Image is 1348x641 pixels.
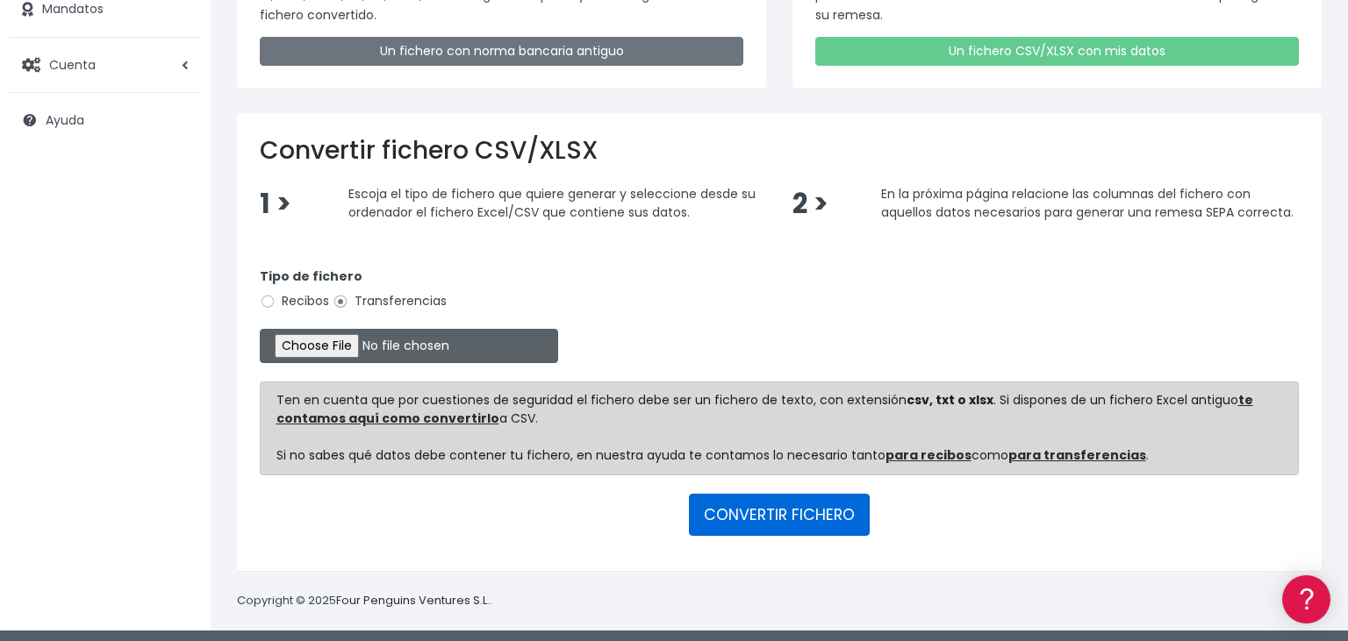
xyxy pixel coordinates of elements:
a: Un fichero CSV/XLSX con mis datos [815,37,1299,66]
span: Escoja el tipo de fichero que quiere generar y seleccione desde su ordenador el fichero Excel/CSV... [348,184,756,221]
a: Four Penguins Ventures S.L. [336,592,490,609]
button: CONVERTIR FICHERO [689,494,870,536]
div: Ten en cuenta que por cuestiones de seguridad el fichero debe ser un fichero de texto, con extens... [260,381,1299,475]
h2: Convertir fichero CSV/XLSX [260,136,1299,166]
a: Videotutoriales [18,276,333,303]
button: Contáctanos [18,469,333,500]
span: 1 > [260,185,291,223]
span: 2 > [792,185,828,223]
p: Copyright © 2025 . [237,592,492,610]
strong: csv, txt o xlsx [907,391,993,409]
a: para transferencias [1008,446,1146,464]
a: Cuenta [9,46,202,83]
div: Programadores [18,421,333,438]
label: Recibos [260,292,329,310]
a: API [18,448,333,475]
a: Un fichero con norma bancaria antiguo [260,37,743,66]
a: Problemas habituales [18,249,333,276]
a: Información general [18,149,333,176]
a: Formatos [18,222,333,249]
label: Transferencias [333,292,447,310]
span: Ayuda [46,111,84,129]
a: General [18,376,333,403]
div: Información general [18,122,333,139]
span: Cuenta [49,55,96,73]
span: En la próxima página relacione las columnas del fichero con aquellos datos necesarios para genera... [881,184,1294,221]
div: Facturación [18,348,333,365]
a: POWERED BY ENCHANT [241,505,338,522]
a: te contamos aquí como convertirlo [276,391,1253,427]
a: Ayuda [9,102,202,139]
strong: Tipo de fichero [260,267,362,285]
a: Perfiles de empresas [18,303,333,331]
div: Convertir ficheros [18,194,333,210]
a: para recibos [886,446,972,464]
